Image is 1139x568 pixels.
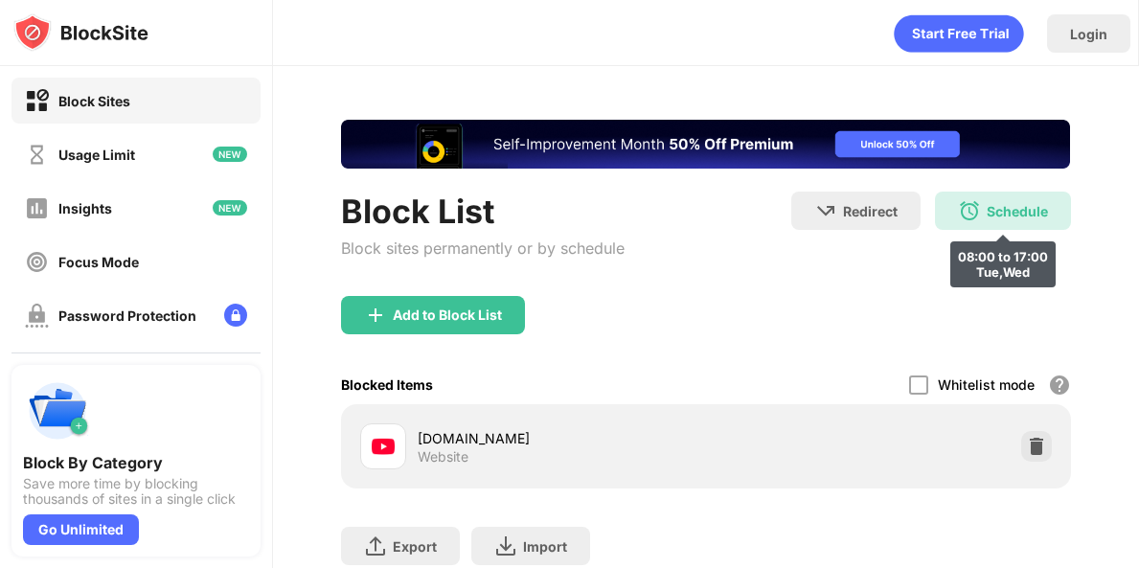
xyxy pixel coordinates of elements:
div: animation [894,14,1024,53]
img: favicons [372,435,395,458]
div: Block List [341,192,625,231]
div: Import [523,538,567,555]
div: [DOMAIN_NAME] [418,428,706,448]
div: 08:00 to 17:00 [958,249,1048,264]
div: Export [393,538,437,555]
div: Schedule [987,203,1048,219]
img: insights-off.svg [25,196,49,220]
div: Usage Limit [58,147,135,163]
div: Password Protection [58,307,196,324]
div: Go Unlimited [23,514,139,545]
div: Whitelist mode [938,376,1035,393]
div: Block sites permanently or by schedule [341,239,625,258]
div: Block By Category [23,453,249,472]
div: Login [1070,26,1107,42]
div: Redirect [843,203,898,219]
iframe: Banner [341,120,1070,169]
div: Save more time by blocking thousands of sites in a single click [23,476,249,507]
img: password-protection-off.svg [25,304,49,328]
img: block-on.svg [25,89,49,113]
img: lock-menu.svg [224,304,247,327]
img: focus-off.svg [25,250,49,274]
img: push-categories.svg [23,376,92,445]
div: Block Sites [58,93,130,109]
img: new-icon.svg [213,147,247,162]
img: time-usage-off.svg [25,143,49,167]
div: Tue,Wed [958,264,1048,280]
div: Website [418,448,468,466]
img: new-icon.svg [213,200,247,216]
div: Blocked Items [341,376,433,393]
div: Add to Block List [393,307,502,323]
div: Focus Mode [58,254,139,270]
div: Insights [58,200,112,216]
img: logo-blocksite.svg [13,13,148,52]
